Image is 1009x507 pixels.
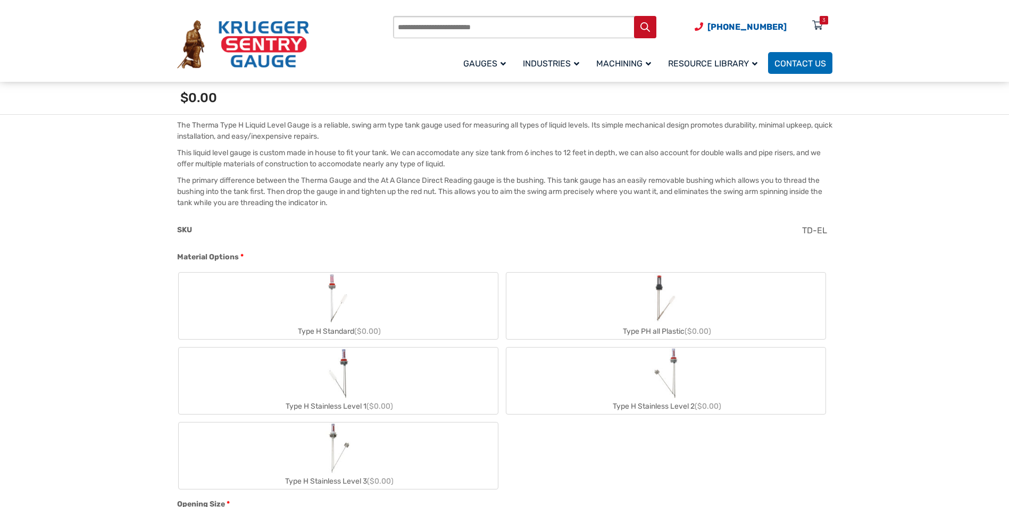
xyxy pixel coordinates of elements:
[668,58,757,69] span: Resource Library
[179,273,498,339] label: Type H Standard
[774,58,826,69] span: Contact Us
[240,251,244,263] abbr: required
[180,90,217,105] span: $0.00
[354,327,381,336] span: ($0.00)
[179,324,498,339] div: Type H Standard
[707,22,787,32] span: [PHONE_NUMBER]
[457,50,516,75] a: Gauges
[177,175,832,208] p: The primary difference between the Therma Gauge and the At A Glance Direct Reading gauge is the b...
[768,52,832,74] a: Contact Us
[177,20,309,69] img: Krueger Sentry Gauge
[516,50,590,75] a: Industries
[802,225,827,235] span: TD-EL
[177,252,239,261] span: Material Options
[367,477,394,486] span: ($0.00)
[366,402,393,411] span: ($0.00)
[463,58,506,69] span: Gauges
[822,16,825,24] div: 3
[179,399,498,414] div: Type H Stainless Level 1
[506,273,825,339] label: Type PH all Plastic
[506,399,825,414] div: Type H Stainless Level 2
[523,58,579,69] span: Industries
[590,50,662,75] a: Machining
[179,422,498,489] label: Type H Stainless Level 3
[179,348,498,414] label: Type H Stainless Level 1
[695,20,787,33] a: Phone Number (920) 434-8860
[596,58,651,69] span: Machining
[177,120,832,142] p: The Therma Type H Liquid Level Gauge is a reliable, swing arm type tank gauge used for measuring ...
[662,50,768,75] a: Resource Library
[177,147,832,170] p: This liquid level gauge is custom made in house to fit your tank. We can accomodate any size tank...
[695,402,721,411] span: ($0.00)
[685,327,711,336] span: ($0.00)
[179,474,498,489] div: Type H Stainless Level 3
[506,348,825,414] label: Type H Stainless Level 2
[177,225,192,234] span: SKU
[506,324,825,339] div: Type PH all Plastic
